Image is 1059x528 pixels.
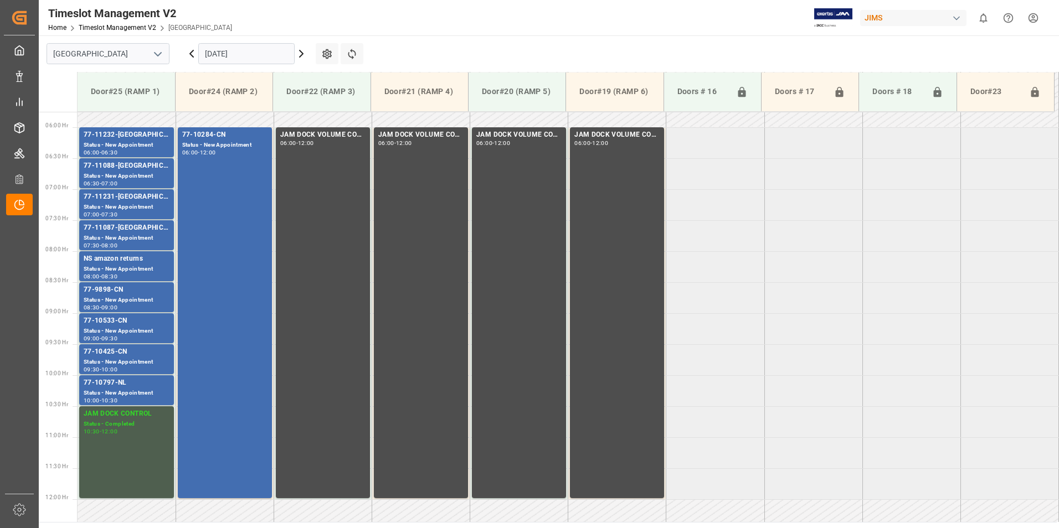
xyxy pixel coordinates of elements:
div: Door#22 (RAMP 3) [282,81,361,102]
span: 09:30 Hr [45,339,68,345]
span: 10:00 Hr [45,370,68,376]
div: Status - Completed [84,420,169,429]
button: open menu [149,45,166,63]
div: 08:00 [84,274,100,279]
span: 08:00 Hr [45,246,68,252]
div: 06:00 [476,141,492,146]
button: JIMS [860,7,971,28]
div: Status - New Appointment [84,389,169,398]
div: 10:00 [101,367,117,372]
div: Status - New Appointment [84,203,169,212]
div: Door#19 (RAMP 6) [575,81,654,102]
div: 09:00 [84,336,100,341]
div: - [100,367,101,372]
div: 77-11232-[GEOGRAPHIC_DATA] [84,130,169,141]
div: 09:00 [101,305,117,310]
div: - [100,181,101,186]
div: JAM DOCK VOLUME CONTROL [476,130,562,141]
div: 08:30 [84,305,100,310]
div: - [296,141,298,146]
div: 77-10284-CN [182,130,268,141]
div: - [100,336,101,341]
div: - [100,243,101,248]
div: Status - New Appointment [84,265,169,274]
div: JAM DOCK CONTROL [84,408,169,420]
div: 06:00 [574,141,590,146]
div: Door#24 (RAMP 2) [184,81,264,102]
div: - [100,212,101,217]
div: Status - New Appointment [84,296,169,305]
a: Timeslot Management V2 [79,24,156,32]
div: - [100,274,101,279]
div: 09:30 [101,336,117,341]
span: 07:00 Hr [45,184,68,190]
div: - [100,398,101,403]
div: 06:30 [101,150,117,155]
div: JAM DOCK VOLUME CONTROL [574,130,660,141]
div: - [492,141,494,146]
div: Door#20 (RAMP 5) [477,81,557,102]
div: Timeslot Management V2 [48,5,232,22]
span: 11:30 Hr [45,463,68,469]
div: NS amazon returns [84,253,169,265]
button: show 0 new notifications [971,6,996,30]
div: 12:00 [396,141,412,146]
div: 77-11088-[GEOGRAPHIC_DATA] [84,161,169,172]
div: 12:00 [298,141,314,146]
div: Status - New Appointment [84,141,169,150]
button: Help Center [996,6,1021,30]
div: 06:30 [84,181,100,186]
span: 09:00 Hr [45,308,68,314]
div: - [394,141,396,146]
div: 07:00 [84,212,100,217]
div: Doors # 17 [770,81,829,102]
div: 09:30 [84,367,100,372]
div: - [100,305,101,310]
div: 77-11231-[GEOGRAPHIC_DATA] [84,191,169,203]
div: 06:00 [84,150,100,155]
div: Status - New Appointment [84,172,169,181]
div: 77-10425-CN [84,346,169,358]
div: 10:30 [84,429,100,434]
a: Home [48,24,66,32]
div: 77-10533-CN [84,315,169,327]
span: 12:00 Hr [45,494,68,500]
div: Status - New Appointment [84,327,169,336]
div: - [100,150,101,155]
input: DD.MM.YYYY [198,43,295,64]
div: JAM DOCK VOLUME CONTROL [280,130,366,141]
div: 06:00 [280,141,296,146]
span: 10:30 Hr [45,401,68,407]
div: 10:00 [84,398,100,403]
div: 08:00 [101,243,117,248]
div: 07:30 [101,212,117,217]
div: Door#21 (RAMP 4) [380,81,459,102]
input: Type to search/select [47,43,169,64]
div: JAM DOCK VOLUME CONTROL [378,130,464,141]
div: 77-11087-[GEOGRAPHIC_DATA] [84,222,169,234]
div: Status - New Appointment [182,141,268,150]
div: Doors # 18 [868,81,927,102]
div: Doors # 16 [673,81,732,102]
div: Door#23 [966,81,1025,102]
div: 12:00 [592,141,608,146]
div: 07:30 [84,243,100,248]
span: 11:00 Hr [45,432,68,438]
div: 12:00 [101,429,117,434]
div: JIMS [860,10,967,26]
span: 07:30 Hr [45,215,68,221]
span: 06:30 Hr [45,153,68,159]
div: 77-9898-CN [84,284,169,296]
div: - [198,150,199,155]
div: - [590,141,592,146]
div: 77-10797-NL [84,377,169,389]
div: 12:00 [494,141,510,146]
div: 08:30 [101,274,117,279]
span: 06:00 Hr [45,122,68,128]
img: Exertis%20JAM%20-%20Email%20Logo.jpg_1722504956.jpg [814,8,852,28]
div: 06:00 [378,141,394,146]
div: 07:00 [101,181,117,186]
div: Door#25 (RAMP 1) [86,81,166,102]
div: - [100,429,101,434]
div: Status - New Appointment [84,234,169,243]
